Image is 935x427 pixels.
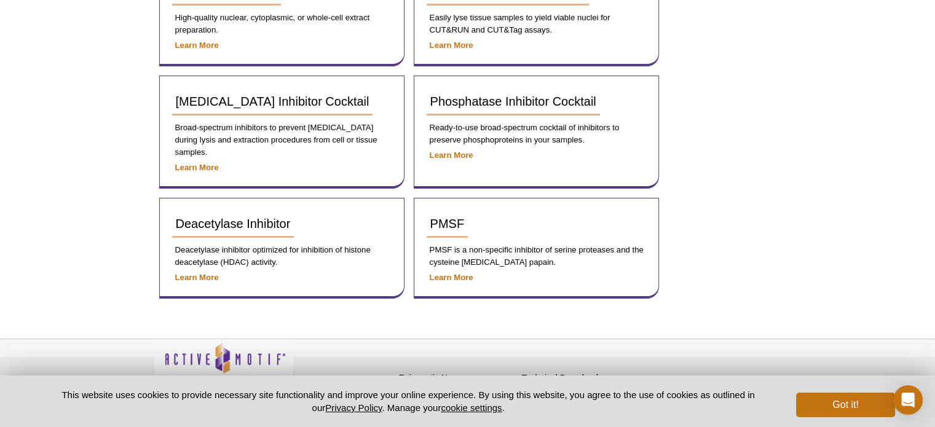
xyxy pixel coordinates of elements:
[430,151,473,160] a: Learn More
[175,41,219,50] a: Learn More
[172,122,392,159] p: Broad-spectrum inhibitors to prevent [MEDICAL_DATA] during lysis and extraction procedures from c...
[645,361,737,388] table: Click to Verify - This site chose Symantec SSL for secure e-commerce and confidential communicati...
[430,273,473,282] a: Learn More
[175,273,219,282] a: Learn More
[172,211,294,238] a: Deacetylase Inhibitor
[172,12,392,36] p: High-quality nuclear, cytoplasmic, or whole-cell extract preparation.
[430,41,473,50] a: Learn More
[796,393,894,417] button: Got it!
[301,371,349,390] a: Privacy Policy
[427,122,646,146] p: Ready-to-use broad-spectrum cocktail of inhibitors to preserve phosphoproteins in your samples.
[41,388,776,414] p: This website uses cookies to provide necessary site functionality and improve your online experie...
[427,211,468,238] a: PMSF
[430,217,465,230] span: PMSF
[399,373,516,383] h4: Epigenetic News
[172,88,373,116] a: [MEDICAL_DATA] Inhibitor Cocktail
[427,12,646,36] p: Easily lyse tissue samples to yield viable nuclei for CUT&RUN and CUT&Tag assays.
[427,88,600,116] a: Phosphatase Inhibitor Cocktail
[522,373,639,383] h4: Technical Downloads
[153,339,294,389] img: Active Motif,
[176,95,369,108] span: [MEDICAL_DATA] Inhibitor Cocktail
[441,402,502,413] button: cookie settings
[430,95,596,108] span: Phosphatase Inhibitor Cocktail
[427,244,646,268] p: PMSF is a non-specific inhibitor of serine proteases and the cysteine [MEDICAL_DATA] papain.
[893,385,923,415] div: Open Intercom Messenger
[176,217,291,230] span: Deacetylase Inhibitor
[325,402,382,413] a: Privacy Policy
[175,163,219,172] a: Learn More
[172,244,392,268] p: Deacetylase inhibitor optimized for inhibition of histone deacetylase (HDAC) activity.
